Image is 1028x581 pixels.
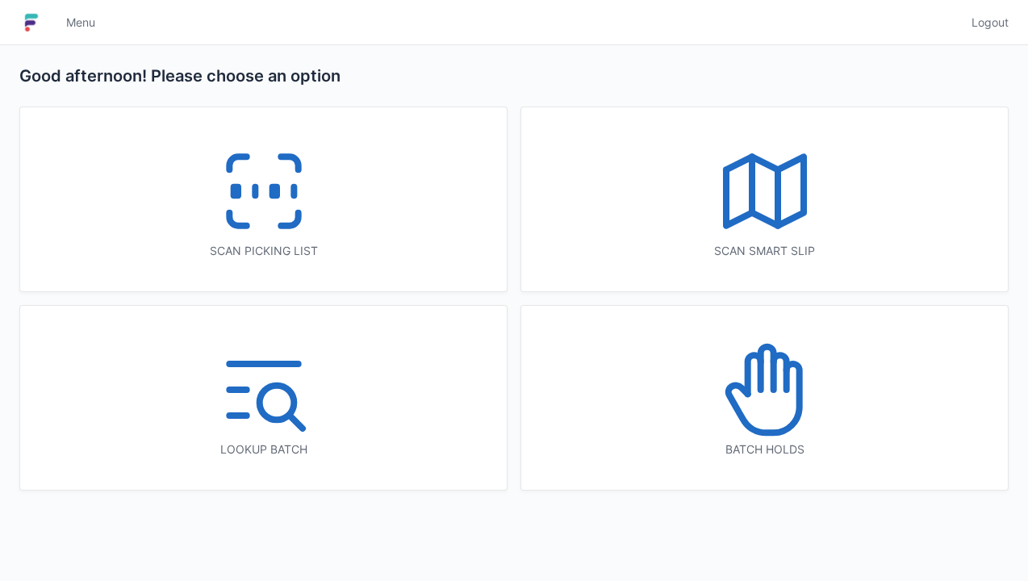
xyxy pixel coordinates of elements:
[52,243,474,259] div: Scan picking list
[19,10,44,36] img: logo-small.jpg
[554,243,976,259] div: Scan smart slip
[962,8,1009,37] a: Logout
[554,441,976,458] div: Batch holds
[56,8,105,37] a: Menu
[520,107,1009,292] a: Scan smart slip
[972,15,1009,31] span: Logout
[520,305,1009,491] a: Batch holds
[19,107,508,292] a: Scan picking list
[66,15,95,31] span: Menu
[19,305,508,491] a: Lookup batch
[19,65,1009,87] h2: Good afternoon! Please choose an option
[52,441,474,458] div: Lookup batch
